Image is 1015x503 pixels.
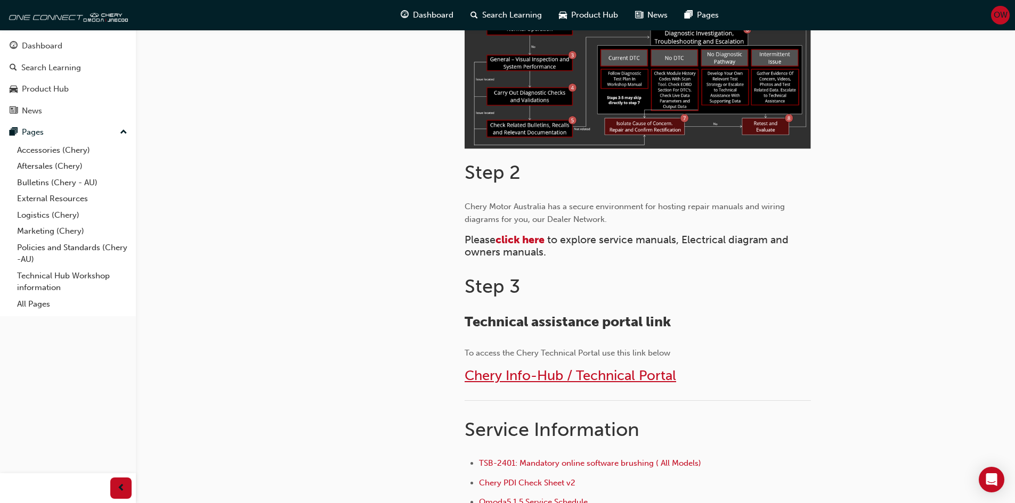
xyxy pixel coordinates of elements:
div: Dashboard [22,40,62,52]
a: Bulletins (Chery - AU) [13,175,132,191]
span: search-icon [10,63,17,73]
a: Product Hub [4,79,132,99]
a: guage-iconDashboard [392,4,462,26]
a: Search Learning [4,58,132,78]
span: Step 3 [465,275,520,298]
span: news-icon [10,106,18,116]
span: Dashboard [413,9,453,21]
span: news-icon [635,9,643,22]
a: All Pages [13,296,132,312]
span: News [647,9,668,21]
span: Please [465,234,496,246]
a: news-iconNews [627,4,676,26]
span: pages-icon [10,128,18,137]
img: oneconnect [5,4,128,26]
span: Pages [697,9,719,21]
div: Search Learning [21,62,81,74]
div: News [22,105,42,117]
span: Step 2 [465,161,521,184]
span: to explore service manuals, Electrical diagram and owners manuals. [465,234,791,258]
a: Marketing (Chery) [13,223,132,240]
span: car-icon [10,85,18,94]
div: Pages [22,126,44,138]
span: Service Information [465,418,639,441]
a: News [4,101,132,121]
a: Policies and Standards (Chery -AU) [13,240,132,268]
a: search-iconSearch Learning [462,4,550,26]
div: Open Intercom Messenger [979,467,1004,492]
a: Logistics (Chery) [13,207,132,224]
span: guage-icon [401,9,409,22]
button: DashboardSearch LearningProduct HubNews [4,34,132,122]
span: OW [994,9,1008,21]
span: Technical assistance portal link [465,314,671,330]
a: Chery PDI Check Sheet v2 [479,478,575,488]
a: Aftersales (Chery) [13,158,132,175]
span: Search Learning [482,9,542,21]
button: Pages [4,122,132,142]
span: guage-icon [10,42,18,51]
span: pages-icon [685,9,693,22]
span: To access the Chery Technical Portal use this link below [465,348,670,358]
button: OW [991,6,1010,24]
span: car-icon [559,9,567,22]
a: Dashboard [4,36,132,56]
a: Technical Hub Workshop information [13,268,132,296]
a: Accessories (Chery) [13,142,132,159]
span: search-icon [470,9,478,22]
div: Product Hub [22,83,69,95]
a: TSB-2401: Mandatory online software brushing ( All Models) [479,458,701,468]
span: up-icon [120,126,127,139]
span: Product Hub [571,9,618,21]
a: Chery Info-Hub / Technical Portal [465,367,676,384]
span: Chery Motor Australia has a secure environment for hosting repair manuals and wiring diagrams for... [465,202,787,224]
a: External Resources [13,191,132,207]
a: pages-iconPages [676,4,727,26]
span: prev-icon [117,482,125,495]
a: click here [496,234,545,246]
a: car-iconProduct Hub [550,4,627,26]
